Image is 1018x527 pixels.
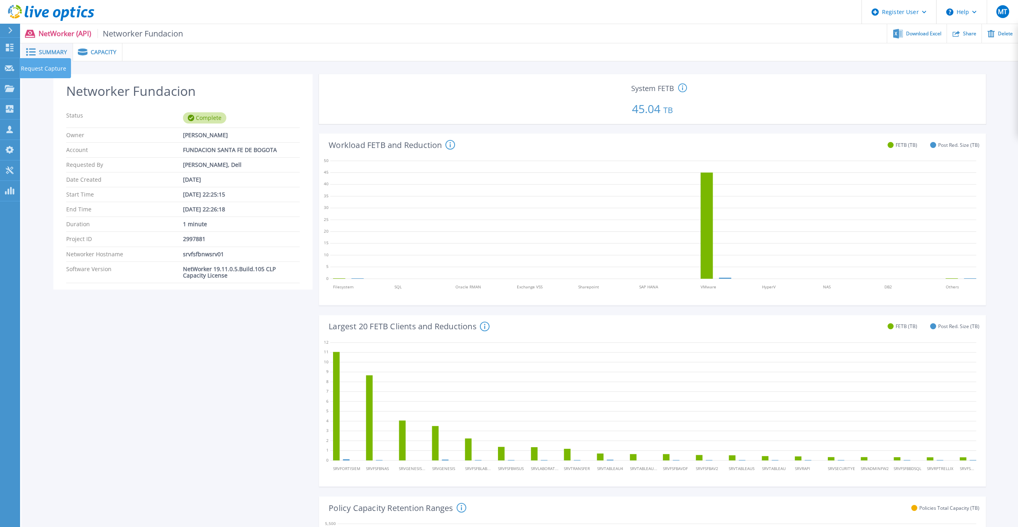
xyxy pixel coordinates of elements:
[39,29,183,38] p: NetWorker (API)
[663,466,688,471] tspan: SRVFSFBAVDF
[324,349,329,355] text: 11
[630,466,657,471] tspan: SRVTABLEAU...
[66,132,183,138] p: Owner
[66,191,183,198] p: Start Time
[729,466,755,471] tspan: SRVTABLEAU5
[333,284,354,290] tspan: Filesystem
[663,105,673,116] span: TB
[597,466,623,471] tspan: SRVTABLEAU4
[66,176,183,183] p: Date Created
[66,84,300,99] h2: Networker Fundacion
[324,228,329,234] text: 20
[324,339,329,345] text: 12
[324,205,329,211] text: 30
[66,266,183,279] p: Software Version
[326,437,329,443] text: 2
[906,31,941,36] span: Download Excel
[324,217,329,222] text: 25
[66,112,183,124] p: Status
[884,284,892,290] tspan: DB2
[325,521,336,526] text: 5,500
[701,284,716,290] tspan: VMware
[183,221,300,227] div: 1 minute
[322,93,983,121] p: 45.04
[919,505,979,511] span: Policies Total Capacity (TB)
[324,240,329,246] text: 15
[183,162,300,168] div: [PERSON_NAME], Dell
[938,142,979,148] span: Post Red. Size (TB)
[795,466,810,471] tspan: SRVRAPI
[333,466,360,471] tspan: SRVFORTISIEM
[394,284,402,290] tspan: SQL
[963,31,976,36] span: Share
[66,147,183,153] p: Account
[946,284,959,290] tspan: Others
[326,398,329,403] text: 6
[823,284,831,290] tspan: NAS
[183,147,300,153] div: FUNDACION SANTA FE DE BOGOTA
[66,162,183,168] p: Requested By
[861,466,889,471] tspan: SRVADMINFW2
[531,466,559,471] tspan: SRVLABORAT...
[366,466,389,471] tspan: SRVFSFBNAS
[399,466,426,471] tspan: SRVGENESIS...
[66,206,183,213] p: End Time
[326,447,329,453] text: 1
[432,466,455,471] tspan: SRVGENESIS
[183,132,300,138] div: [PERSON_NAME]
[762,466,786,471] tspan: SRVTABLEAU
[324,359,329,364] text: 10
[66,251,183,257] p: Networker Hostname
[98,29,183,38] span: Networker Fundacion
[578,284,599,290] tspan: Sharepoint
[498,466,524,471] tspan: SRVFSFBWSUS
[326,388,329,394] text: 7
[324,193,329,199] text: 35
[998,8,1007,15] span: MT
[326,276,329,281] text: 0
[324,158,329,163] text: 50
[183,266,300,279] div: NetWorker 19.11.0.5.Build.105 CLP Capacity License
[631,85,674,92] span: System FETB
[326,378,329,384] text: 8
[329,503,466,513] h4: Policy Capacity Retention Ranges
[183,206,300,213] div: [DATE] 22:26:18
[326,264,329,270] text: 5
[998,31,1013,36] span: Delete
[329,140,455,150] h4: Workload FETB and Reduction
[326,418,329,423] text: 4
[456,284,482,290] tspan: Oracle RMAN
[183,251,300,257] div: srvfsfbnwsrv01
[183,176,300,183] div: [DATE]
[927,466,953,471] tspan: SRVRPTRELLIX
[91,49,116,55] span: Capacity
[828,466,855,471] tspan: SRVSECURITYE
[324,181,329,187] text: 40
[640,284,659,290] tspan: SAP HANA
[762,284,776,290] tspan: HyperV
[696,466,719,471] tspan: SRVFSFBAV2
[183,191,300,198] div: [DATE] 22:25:15
[39,49,67,55] span: Summary
[894,466,922,471] tspan: SRVFSFBBDSQL
[183,236,300,242] div: 2997881
[326,428,329,433] text: 3
[326,408,329,413] text: 5
[326,457,329,462] text: 0
[564,466,590,471] tspan: SRVTRANSFER
[938,323,979,329] span: Post Red. Size (TB)
[896,142,917,148] span: FETB (TB)
[66,236,183,242] p: Project ID
[517,284,543,290] tspan: Exchange VSS
[465,466,491,471] tspan: SRVFSFBLAB...
[21,58,66,79] p: Request Capture
[183,112,226,124] div: Complete
[324,252,329,257] text: 10
[329,322,490,331] h4: Largest 20 FETB Clients and Reductions
[326,369,329,374] text: 9
[324,169,329,175] text: 45
[960,466,974,471] tspan: SRVFS...
[896,323,917,329] span: FETB (TB)
[66,221,183,227] p: Duration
